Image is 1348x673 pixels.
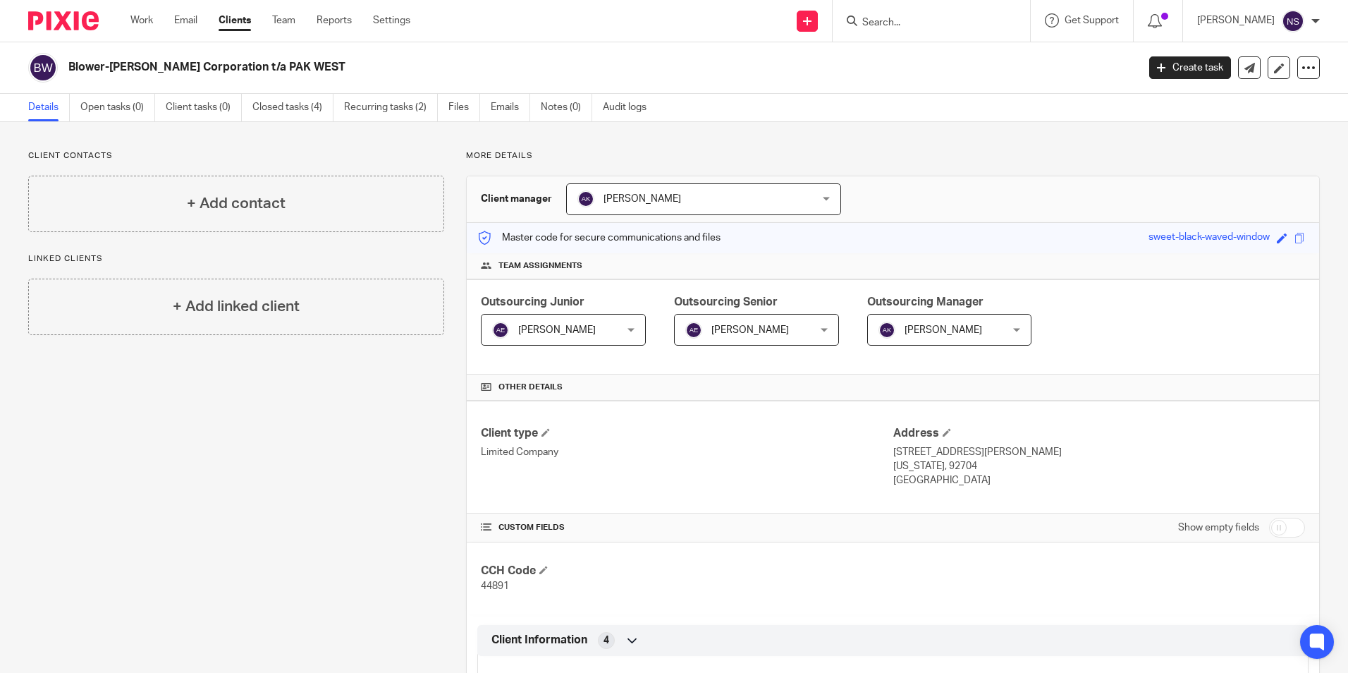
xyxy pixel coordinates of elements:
[481,564,893,578] h4: CCH Code
[491,94,530,121] a: Emails
[893,459,1305,473] p: [US_STATE], 92704
[498,260,582,272] span: Team assignments
[893,445,1305,459] p: [STREET_ADDRESS][PERSON_NAME]
[861,17,988,30] input: Search
[498,382,563,393] span: Other details
[603,94,657,121] a: Audit logs
[481,426,893,441] h4: Client type
[80,94,155,121] a: Open tasks (0)
[893,473,1305,487] p: [GEOGRAPHIC_DATA]
[28,11,99,30] img: Pixie
[1197,13,1275,28] p: [PERSON_NAME]
[481,581,509,591] span: 44891
[174,13,197,28] a: Email
[28,94,70,121] a: Details
[685,322,702,339] img: svg%3E
[28,150,444,162] p: Client contacts
[878,322,895,339] img: svg%3E
[481,296,584,308] span: Outsourcing Junior
[28,253,444,265] p: Linked clients
[317,13,352,28] a: Reports
[905,325,982,335] span: [PERSON_NAME]
[577,190,594,207] img: svg%3E
[166,94,242,121] a: Client tasks (0)
[448,94,480,121] a: Files
[466,150,1320,162] p: More details
[674,296,778,308] span: Outsourcing Senior
[28,53,58,83] img: svg%3E
[893,426,1305,441] h4: Address
[130,13,153,28] a: Work
[492,322,509,339] img: svg%3E
[272,13,295,28] a: Team
[541,94,592,121] a: Notes (0)
[481,522,893,533] h4: CUSTOM FIELDS
[68,60,916,75] h2: Blower-[PERSON_NAME] Corporation t/a PAK WEST
[1282,10,1304,32] img: svg%3E
[373,13,410,28] a: Settings
[187,193,286,214] h4: + Add contact
[603,194,681,204] span: [PERSON_NAME]
[1149,56,1231,79] a: Create task
[344,94,438,121] a: Recurring tasks (2)
[1065,16,1119,25] span: Get Support
[867,296,984,308] span: Outsourcing Manager
[477,231,721,245] p: Master code for secure communications and files
[711,325,789,335] span: [PERSON_NAME]
[603,633,609,648] span: 4
[1148,230,1270,246] div: sweet-black-waved-window
[173,296,300,317] h4: + Add linked client
[518,325,596,335] span: [PERSON_NAME]
[1178,521,1259,535] label: Show empty fields
[481,192,552,206] h3: Client manager
[491,633,587,648] span: Client Information
[252,94,333,121] a: Closed tasks (4)
[219,13,251,28] a: Clients
[481,445,893,459] p: Limited Company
